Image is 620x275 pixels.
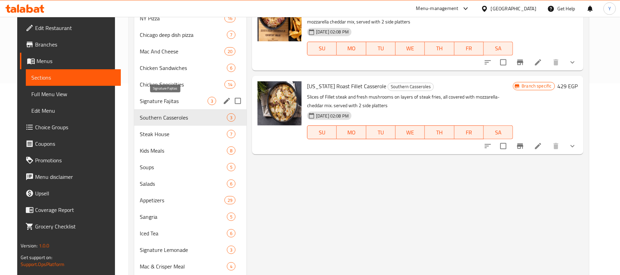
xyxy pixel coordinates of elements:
div: Kids Meals8 [134,142,246,159]
a: Branches [20,36,121,53]
span: 1.0.0 [39,241,50,250]
div: items [227,146,235,155]
span: TU [369,128,393,137]
img: Texas Roast Fillet Casserole [258,81,302,125]
div: Southern Casseroles [140,113,227,122]
span: Select to update [496,139,511,153]
div: NY Pizza16 [134,10,246,27]
span: Y [608,5,611,12]
span: 5 [227,164,235,171]
a: Edit menu item [534,142,542,150]
a: Sections [26,69,121,86]
span: Appetizers [140,196,224,204]
div: Soups5 [134,159,246,175]
div: Southern Casseroles [388,83,434,91]
span: Upsell [35,189,115,197]
span: Steak House [140,130,227,138]
span: Version: [21,241,38,250]
div: items [227,64,235,72]
span: 6 [227,65,235,71]
button: delete [548,138,564,154]
div: NY Pizza [140,14,224,22]
a: Promotions [20,152,121,169]
div: items [227,229,235,237]
span: 5 [227,214,235,220]
button: Branch-specific-item [512,138,528,154]
div: Signature Lemonade3 [134,242,246,258]
div: Appetizers29 [134,192,246,208]
span: Soups [140,163,227,171]
span: Full Menu View [31,90,115,98]
div: items [227,113,235,122]
span: Mac And Cheese [140,47,224,55]
span: 20 [225,48,235,55]
a: Full Menu View [26,86,121,102]
span: Menus [36,57,115,65]
span: 16 [225,15,235,22]
button: MO [337,125,366,139]
a: Choice Groups [20,119,121,135]
span: 8 [227,147,235,154]
span: Salads [140,180,227,188]
span: Sangria [140,213,227,221]
button: FR [454,42,484,55]
span: 7 [227,131,235,137]
div: Mac & Crisper Meal [140,262,227,271]
div: Mac And Cheese20 [134,43,246,60]
span: SA [486,128,510,137]
div: Menu-management [416,4,459,13]
h6: 429 EGP [558,81,578,91]
div: Southern Casseroles3 [134,109,246,126]
a: Coverage Report [20,202,121,218]
button: SU [307,42,337,55]
span: MO [339,43,363,53]
div: items [208,97,216,105]
span: WE [398,43,422,53]
button: show more [564,54,581,71]
span: Edit Menu [31,106,115,115]
div: Mac & Crisper Meal4 [134,258,246,275]
span: Edit Restaurant [35,24,115,32]
span: TH [428,43,451,53]
p: Slices of Fillet steak and fresh mushrooms on layers of steak fries, all covered with mozzarella-... [307,93,513,110]
div: Chicken Specialties14 [134,76,246,93]
span: TH [428,128,451,137]
button: SA [484,125,513,139]
span: Select to update [496,55,511,70]
a: Menu disclaimer [20,169,121,185]
button: edit [222,96,232,106]
a: Menus [20,53,121,69]
span: [DATE] 02:08 PM [313,29,351,35]
span: Chicken Specialties [140,80,224,89]
button: SU [307,125,337,139]
div: Iced Tea [140,229,227,237]
span: 3 [227,247,235,253]
button: SA [484,42,513,55]
button: FR [454,125,484,139]
span: Grocery Checklist [35,222,115,231]
div: Salads6 [134,175,246,192]
div: items [224,14,235,22]
span: 14 [225,81,235,88]
span: WE [398,128,422,137]
button: delete [548,54,564,71]
button: TH [425,42,454,55]
span: Coupons [35,140,115,148]
span: Menu disclaimer [35,173,115,181]
span: Sections [31,73,115,82]
span: Kids Meals [140,146,227,155]
div: Chicken Sandwiches6 [134,60,246,76]
span: MO [339,128,363,137]
span: TU [369,43,393,53]
div: items [227,180,235,188]
span: Signature Fajitas [140,97,208,105]
a: Grocery Checklist [20,218,121,235]
span: Get support on: [21,253,52,262]
span: Branch specific [519,83,554,89]
span: Chicago deep dish pizza [140,31,227,39]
